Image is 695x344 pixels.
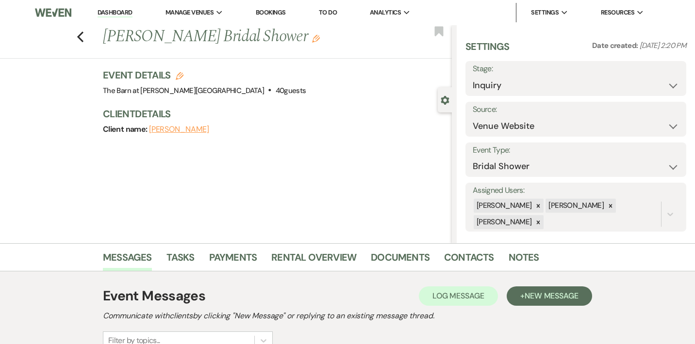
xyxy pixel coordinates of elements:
[103,286,205,306] h1: Event Messages
[370,8,401,17] span: Analytics
[640,41,686,50] span: [DATE] 2:20 PM
[103,25,378,48] h1: [PERSON_NAME] Bridal Shower
[103,310,592,322] h2: Communicate with clients by clicking "New Message" or replying to an existing message thread.
[546,199,605,213] div: [PERSON_NAME]
[507,286,592,306] button: +New Message
[103,107,442,121] h3: Client Details
[473,103,679,117] label: Source:
[441,95,449,104] button: Close lead details
[103,86,264,95] span: The Barn at [PERSON_NAME][GEOGRAPHIC_DATA]
[525,291,579,301] span: New Message
[103,250,152,271] a: Messages
[473,62,679,76] label: Stage:
[474,199,533,213] div: [PERSON_NAME]
[165,8,214,17] span: Manage Venues
[103,68,306,82] h3: Event Details
[256,8,286,16] a: Bookings
[531,8,559,17] span: Settings
[465,40,510,61] h3: Settings
[601,8,634,17] span: Resources
[209,250,257,271] a: Payments
[98,8,132,17] a: Dashboard
[592,41,640,50] span: Date created:
[473,184,679,198] label: Assigned Users:
[319,8,337,16] a: To Do
[312,34,320,43] button: Edit
[419,286,498,306] button: Log Message
[271,250,356,271] a: Rental Overview
[371,250,430,271] a: Documents
[474,215,533,229] div: [PERSON_NAME]
[149,125,209,133] button: [PERSON_NAME]
[166,250,195,271] a: Tasks
[509,250,539,271] a: Notes
[103,124,149,134] span: Client name:
[444,250,494,271] a: Contacts
[432,291,484,301] span: Log Message
[276,86,306,95] span: 40 guests
[473,143,679,157] label: Event Type:
[35,2,71,23] img: Weven Logo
